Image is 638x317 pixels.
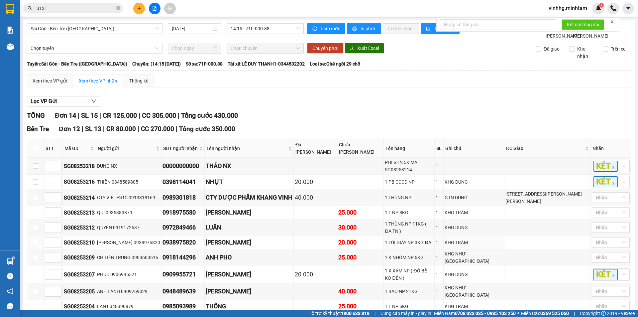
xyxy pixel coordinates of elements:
span: | [138,125,139,133]
input: Tìm tên, số ĐT hoặc mã đơn [37,5,115,12]
button: file-add [149,3,160,14]
div: SG08253214 [64,194,95,202]
span: Đã giao [541,45,562,53]
th: SL [435,139,444,158]
span: Sài Gòn - Bến Tre (CT) [31,24,159,34]
div: NHỰT [206,177,292,187]
span: Mã GD [64,145,89,152]
button: downloadXuất Excel [345,43,384,54]
div: 1 K NHÔM NP 6KG [385,254,433,261]
img: logo-vxr [6,4,14,14]
sup: 1 [13,257,15,259]
div: 40.000 [295,193,336,202]
span: ⚪️ [517,312,519,315]
td: 0938975820 [161,236,205,249]
span: Miền Bắc [521,310,569,317]
div: 1 [436,209,442,216]
td: THỐNG [205,300,294,313]
span: CC 270.000 [141,125,174,133]
div: 1 [436,224,442,231]
span: copyright [601,311,606,316]
div: 1 BAO NP 21KG [385,288,433,295]
img: phone-icon [610,5,616,11]
td: 00000000000 [161,158,205,175]
span: TỔNG [27,111,45,119]
button: Kết nối tổng đài [562,19,604,30]
div: CTY DƯỢC PHẨM KHANG VINH [206,193,292,202]
span: | [78,111,79,119]
span: CC 305.000 [142,111,176,119]
div: QUÍ 0935383879 [97,209,160,216]
div: KHG NHƯ [GEOGRAPHIC_DATA] [445,284,503,299]
span: Người gửi [98,145,155,152]
div: SG08253216 [64,178,95,186]
div: 20.000 [295,270,336,279]
td: 0948489639 [161,283,205,300]
div: 0948489639 [162,287,203,296]
div: KHG DUNG [445,178,503,186]
span: Số xe: 71F-000.88 [186,60,223,68]
span: 14:15 - 71F-000.88 [231,24,300,34]
div: 00000000000 [162,161,203,171]
div: ANH LÀNH 0909269029 [97,288,160,295]
td: SG08253218 [63,158,96,175]
sup: 1 [599,3,604,8]
input: Chọn ngày [172,45,211,52]
td: CTY DƯỢC PHẨM KHANG VINH [205,189,294,206]
span: Làm mới [321,25,340,32]
span: SL 13 [85,125,101,133]
td: SG08253204 [63,300,96,313]
div: KHG TRÂM [445,239,503,246]
div: CH TIẾN TRUNG 0903600616 [97,254,160,261]
div: CTY VIỆT ĐỨC 0913818169 [97,194,160,201]
span: close-circle [116,6,120,10]
div: THIỆN 0348589805 [97,178,160,186]
span: | [99,111,101,119]
div: SG08253212 [64,224,95,232]
span: Kết nối tổng đài [567,21,599,28]
div: SG08253209 [64,253,95,262]
span: printer [352,26,358,32]
td: 0909955721 [161,266,205,283]
span: Chuyến: (14:15 [DATE]) [132,60,181,68]
span: Hỗ trợ kỹ thuật: [308,310,370,317]
span: Chọn chuyến [231,43,300,53]
div: 1 [436,271,442,278]
b: Tuyến: Sài Gòn - Bến Tre ([GEOGRAPHIC_DATA]) [27,61,127,67]
div: 1 THÙNG NP [385,194,433,201]
td: 0972849466 [161,219,205,236]
span: 1 [600,3,602,8]
td: SG08253214 [63,189,96,206]
span: In phơi [361,25,376,32]
td: 0918144296 [161,249,205,266]
span: Tên người nhận [206,145,287,152]
div: 25.000 [338,302,382,311]
div: [PERSON_NAME] [206,270,292,279]
span: Xuất Excel [357,45,379,52]
span: Đơn 12 [59,125,80,133]
th: STT [44,139,63,158]
div: KHG NHƯ [GEOGRAPHIC_DATA] [445,250,503,265]
button: syncLàm mới [307,23,345,34]
div: 0972849466 [162,223,203,232]
td: KIM KHÁNH [205,236,294,249]
span: search [28,6,32,11]
td: LUÂN [205,219,294,236]
div: 1 [436,303,442,310]
div: 20.000 [295,177,336,187]
span: CR 80.000 [106,125,136,133]
span: Tổng cước 430.000 [181,111,238,119]
div: [PERSON_NAME] [206,208,292,217]
div: [STREET_ADDRESS][PERSON_NAME][PERSON_NAME] [505,190,589,205]
span: vinhhg.minhtam [543,4,592,12]
div: THỐNG [206,302,292,311]
img: warehouse-icon [7,258,14,265]
span: | [178,111,179,119]
div: 0918144296 [162,253,203,262]
div: PHÍ GTN 5K MÃ SG08253214 [385,159,433,173]
div: 30.000 [338,223,382,232]
div: Xem theo VP gửi [33,77,67,84]
div: LUÂN [206,223,292,232]
div: 1 TÚI GIẤY NP 3KG ĐA [385,239,433,246]
div: LAN 0348390879 [97,303,160,310]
